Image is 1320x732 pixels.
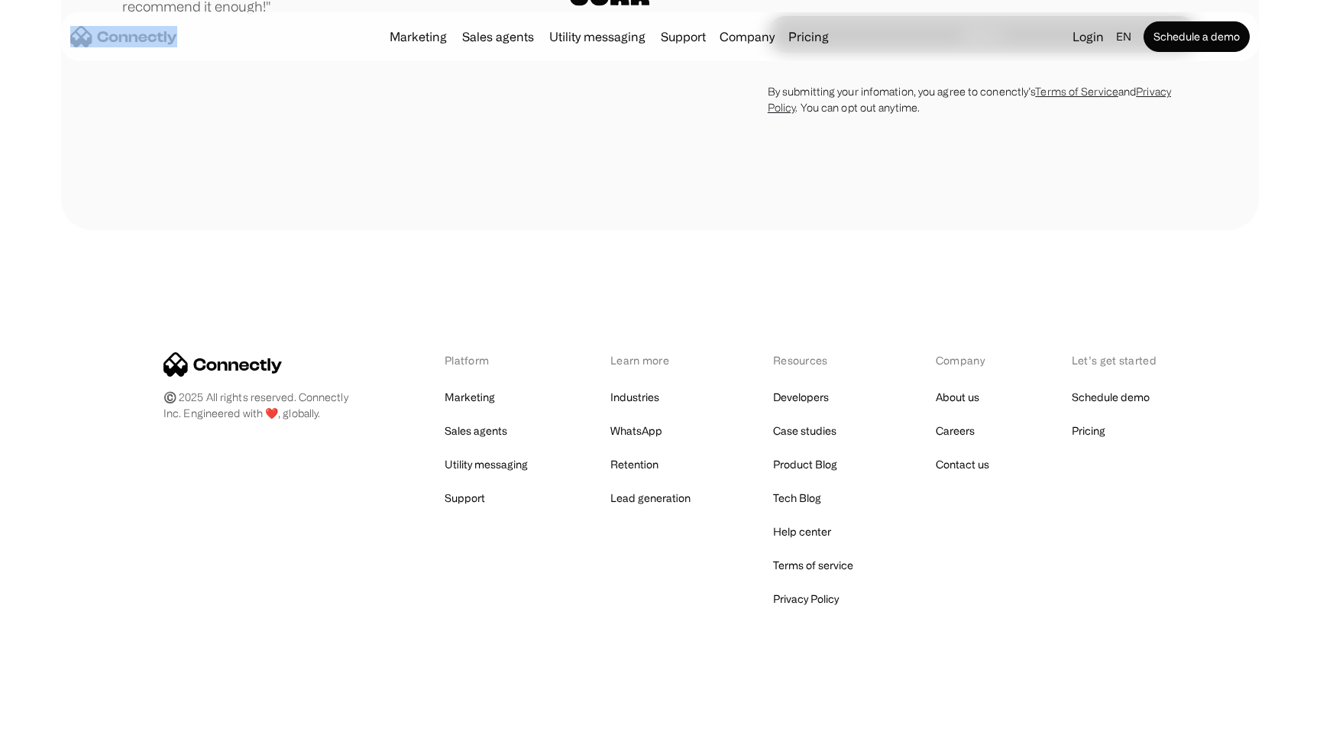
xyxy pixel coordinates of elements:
a: Help center [773,521,831,543]
div: en [1116,26,1131,47]
div: Let’s get started [1072,352,1157,368]
div: Learn more [610,352,691,368]
a: Retention [610,454,658,475]
div: Company [936,352,989,368]
a: Marketing [383,31,453,43]
a: Terms of Service [1035,86,1118,97]
a: Privacy Policy [773,588,839,610]
a: Contact us [936,454,989,475]
a: Careers [936,420,975,442]
div: Company [720,26,775,47]
div: By submitting your infomation, you agree to conenctly’s and . You can opt out anytime. [768,83,1198,115]
a: Privacy Policy [768,86,1171,113]
a: Login [1066,26,1110,47]
div: Resources [773,352,853,368]
a: home [70,25,177,48]
a: Pricing [782,31,835,43]
a: Product Blog [773,454,837,475]
div: Company [715,26,779,47]
a: Pricing [1072,420,1105,442]
a: Case studies [773,420,836,442]
a: Utility messaging [445,454,528,475]
a: Support [655,31,712,43]
a: Marketing [445,387,495,408]
a: Terms of service [773,555,853,576]
a: Schedule a demo [1144,21,1250,52]
a: Sales agents [445,420,507,442]
a: Support [445,487,485,509]
div: en [1110,26,1140,47]
a: Industries [610,387,659,408]
a: Tech Blog [773,487,821,509]
a: WhatsApp [610,420,662,442]
div: Platform [445,352,528,368]
a: Schedule demo [1072,387,1150,408]
a: Utility messaging [543,31,652,43]
a: Lead generation [610,487,691,509]
a: Developers [773,387,829,408]
a: About us [936,387,979,408]
ul: Language list [31,705,92,727]
a: Sales agents [456,31,540,43]
aside: Language selected: English [15,704,92,727]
